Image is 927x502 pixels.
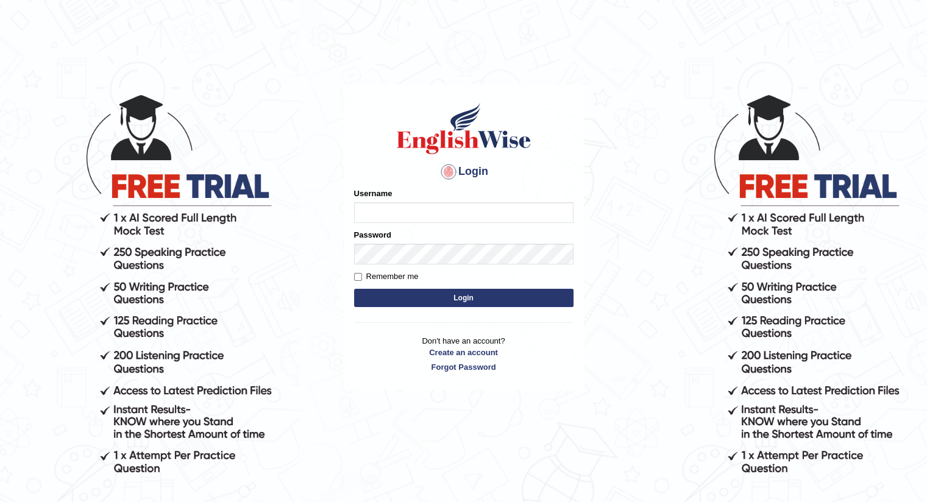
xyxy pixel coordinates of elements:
label: Username [354,188,392,199]
a: Create an account [354,347,574,358]
label: Password [354,229,391,241]
input: Remember me [354,273,362,281]
label: Remember me [354,270,419,283]
img: Logo of English Wise sign in for intelligent practice with AI [394,101,533,156]
a: Forgot Password [354,361,574,373]
button: Login [354,289,574,307]
p: Don't have an account? [354,335,574,373]
h4: Login [354,162,574,182]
